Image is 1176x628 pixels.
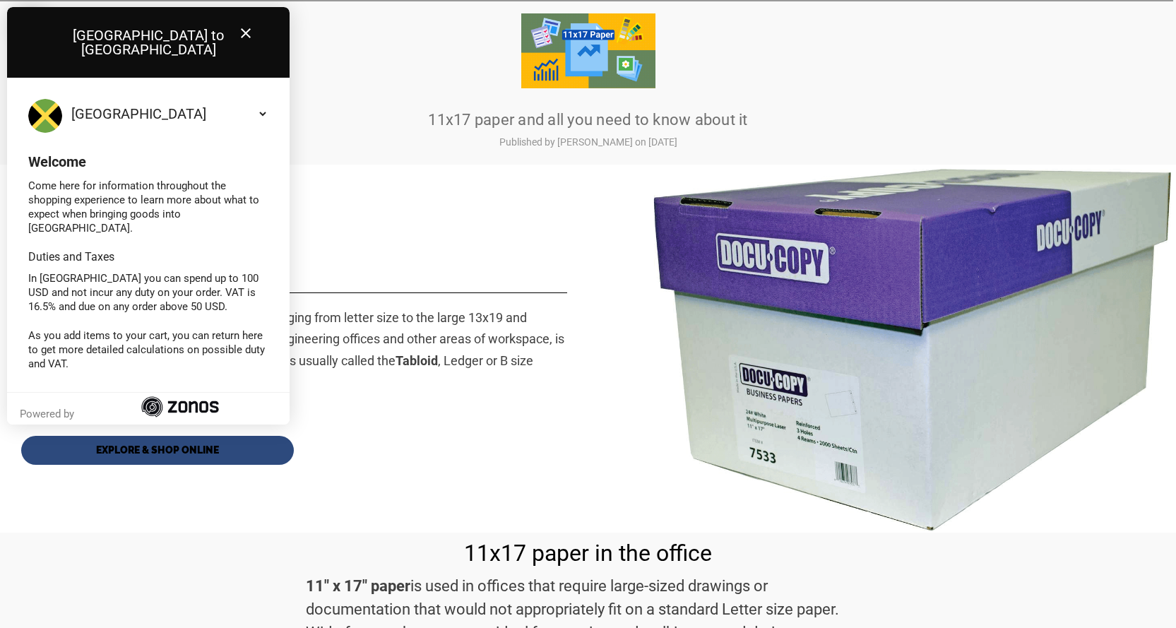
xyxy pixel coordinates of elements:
div: [GEOGRAPHIC_DATA] to [GEOGRAPHIC_DATA] [7,7,290,78]
p: Published by [PERSON_NAME] on [DATE] [306,135,871,150]
span: Paper, commercially, comes in various sizes ranging from letter size to the large 13x19 and beyon... [21,310,564,389]
h1: 11x17 Paper [21,241,567,278]
select: Select your country [69,99,268,129]
p: In [GEOGRAPHIC_DATA] you can spend up to 100 USD and not incur any duty on your order. VAT is 16.... [28,271,268,314]
a: EXPLORE & SHOP ONLINE [21,436,294,465]
p: Come here for information throughout the shopping experience to learn more about what to expect w... [28,179,268,235]
strong: Tabloid [396,352,438,369]
img: 11x17 paper and all you need to know about it [521,13,655,88]
p: As you add items to your cart, you can return here to get more detailed calculations on possible ... [28,328,268,371]
div: Welcome [28,154,268,168]
strong: 11" x 17" paper [306,575,410,596]
a: 11x17 paper and all you need to know about it [428,111,747,129]
div: Duties and Taxes [28,250,268,264]
img: Flag of Jamaica [28,99,62,133]
h1: 11x17 paper in the office [306,540,871,567]
div: Powered by [20,407,80,421]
